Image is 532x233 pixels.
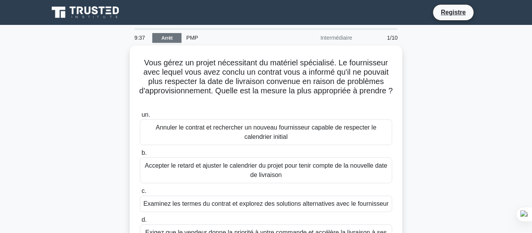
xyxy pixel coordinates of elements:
[143,200,389,207] font: Examinez les termes du contrat et explorez des solutions alternatives avec le fournisseur
[152,33,181,43] a: Arrêt
[141,111,150,118] font: un.
[141,187,146,194] font: c.
[134,35,145,41] font: 9:37
[145,162,388,178] font: Accepter le retard et ajuster le calendrier du projet pour tenir compte de la nouvelle date de li...
[186,35,198,41] font: PMP
[387,35,398,41] font: 1/10
[141,149,146,156] font: b.
[139,58,393,95] font: Vous gérez un projet nécessitant du matériel spécialisé. Le fournisseur avec lequel vous avez con...
[141,216,146,223] font: d.
[156,124,377,140] font: Annuler le contrat et rechercher un nouveau fournisseur capable de respecter le calendrier initial
[161,35,173,41] font: Arrêt
[436,7,470,17] a: Registre
[321,35,352,41] font: Intermédiaire
[441,9,466,16] font: Registre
